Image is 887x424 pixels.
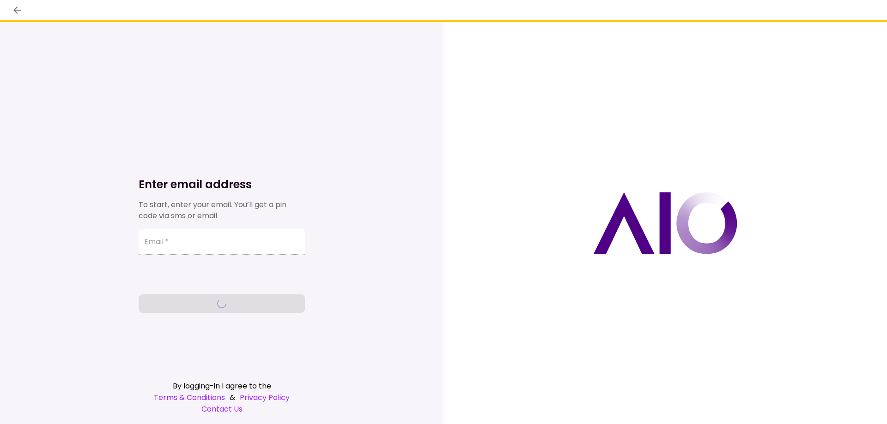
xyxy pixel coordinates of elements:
[154,392,225,403] a: Terms & Conditions
[139,403,305,415] a: Contact Us
[139,199,305,221] div: To start, enter your email. You’ll get a pin code via sms or email
[139,177,305,192] h1: Enter email address
[240,392,290,403] a: Privacy Policy
[593,192,737,254] img: AIO logo
[139,380,305,392] div: By logging-in I agree to the
[9,2,25,18] button: back
[139,392,305,403] div: &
